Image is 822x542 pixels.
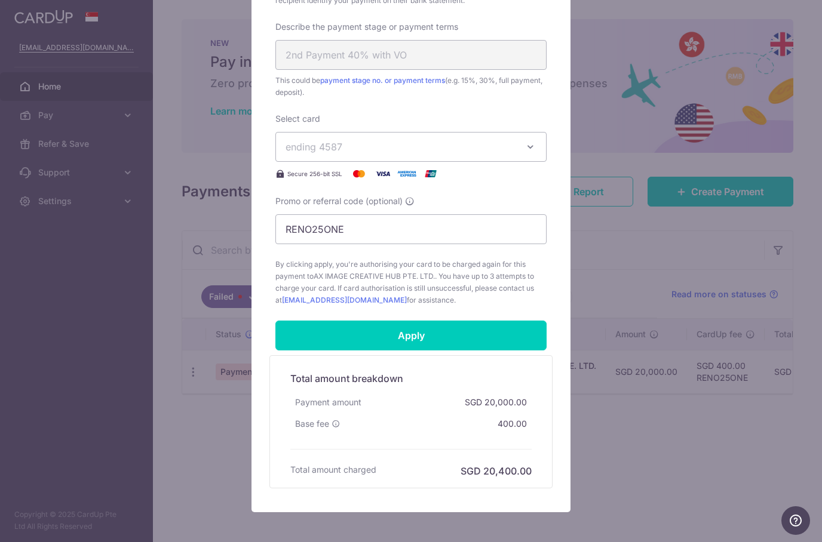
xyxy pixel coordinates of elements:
[461,464,532,478] h6: SGD 20,400.00
[275,321,547,350] input: Apply
[371,167,395,181] img: Visa
[275,113,320,125] label: Select card
[314,272,435,281] span: AX IMAGE CREATIVE HUB PTE. LTD.
[290,464,376,476] h6: Total amount charged
[295,418,329,430] span: Base fee
[286,141,342,153] span: ending 4587
[275,258,547,306] span: By clicking apply, you're authorising your card to be charged again for this payment to . You hav...
[275,195,403,207] span: Promo or referral code (optional)
[290,392,366,413] div: Payment amount
[287,169,342,178] span: Secure 256-bit SSL
[320,76,445,85] a: payment stage no. or payment terms
[419,167,443,181] img: UnionPay
[493,413,532,435] div: 400.00
[275,21,458,33] label: Describe the payment stage or payment terms
[290,371,532,386] h5: Total amount breakdown
[781,506,810,536] iframe: Opens a widget where you can find more information
[347,167,371,181] img: Mastercard
[275,75,547,98] span: This could be (e.g. 15%, 30%, full payment, deposit).
[395,167,419,181] img: American Express
[275,132,547,162] button: ending 4587
[282,295,407,304] a: [EMAIL_ADDRESS][DOMAIN_NAME]
[460,392,532,413] div: SGD 20,000.00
